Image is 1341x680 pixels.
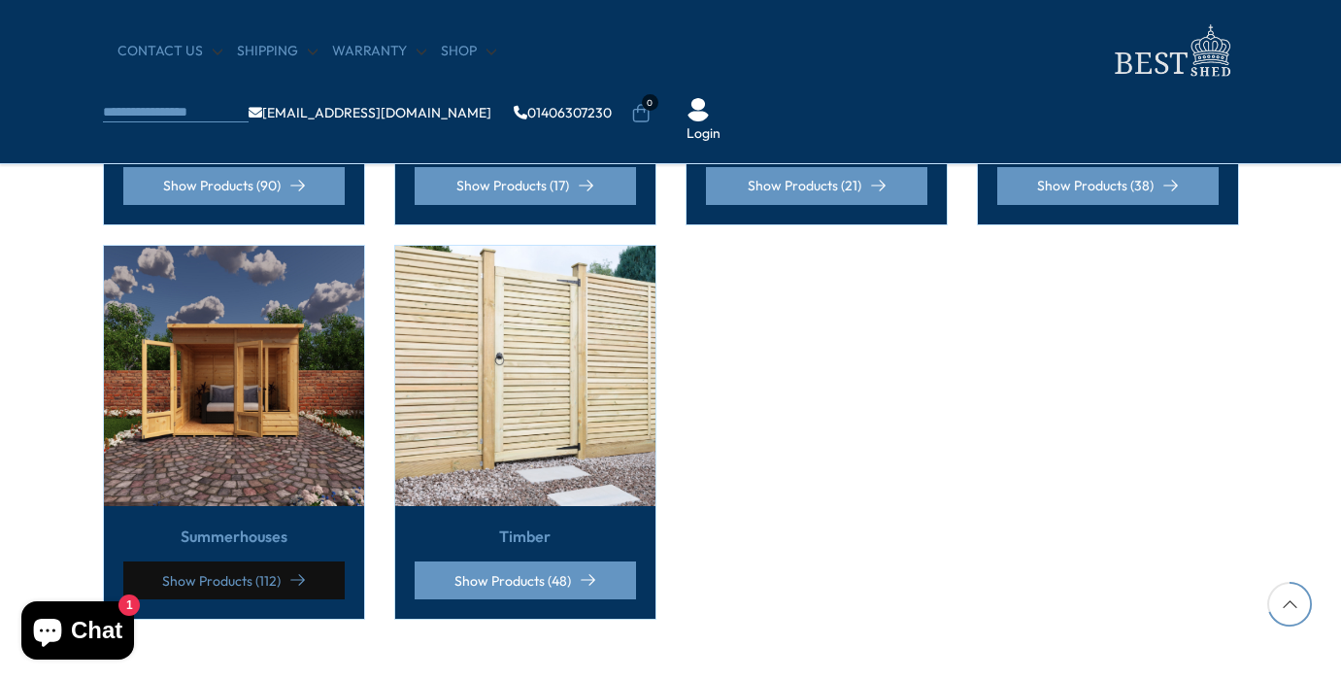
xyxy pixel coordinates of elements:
[395,246,655,506] img: Timber
[706,167,927,205] a: Show Products (21)
[181,526,287,547] a: Summerhouses
[123,167,345,205] a: Show Products (90)
[104,246,364,506] img: Summerhouses
[415,561,636,599] a: Show Products (48)
[123,561,345,599] a: Show Products (112)
[499,526,551,547] a: Timber
[16,601,140,664] inbox-online-store-chat: Shopify online store chat
[415,167,636,205] a: Show Products (17)
[997,167,1219,205] a: Show Products (38)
